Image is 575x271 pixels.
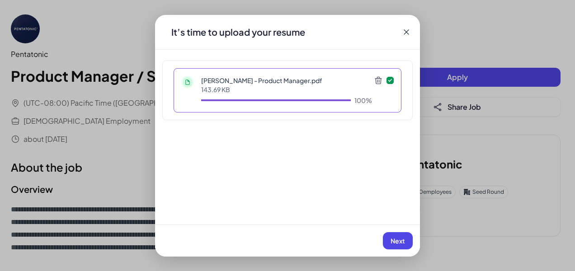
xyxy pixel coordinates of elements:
[383,232,413,249] button: Next
[391,237,405,245] span: Next
[164,26,312,38] div: It’s time to upload your resume
[201,85,372,94] p: 143.69 KB
[201,76,372,85] p: [PERSON_NAME] - Product Manager.pdf
[354,96,372,105] div: 100%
